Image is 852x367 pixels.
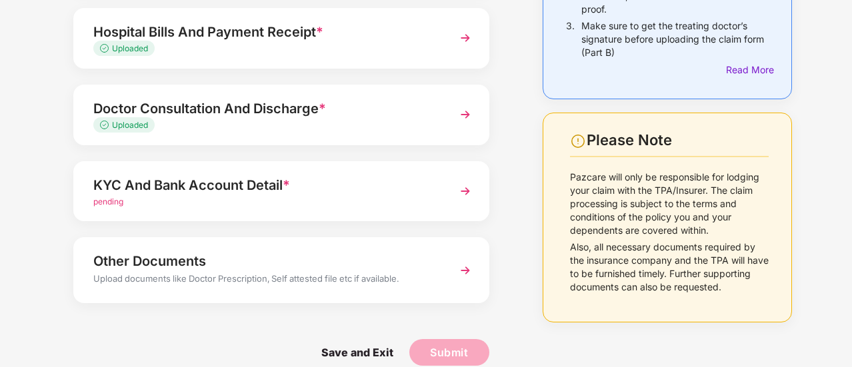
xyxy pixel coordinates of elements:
div: Please Note [587,131,769,149]
img: svg+xml;base64,PHN2ZyBpZD0iTmV4dCIgeG1sbnM9Imh0dHA6Ly93d3cudzMub3JnLzIwMDAvc3ZnIiB3aWR0aD0iMzYiIG... [453,179,477,203]
img: svg+xml;base64,PHN2ZyBpZD0iTmV4dCIgeG1sbnM9Imh0dHA6Ly93d3cudzMub3JnLzIwMDAvc3ZnIiB3aWR0aD0iMzYiIG... [453,26,477,50]
div: Other Documents [93,250,438,272]
div: Read More [726,63,769,77]
img: svg+xml;base64,PHN2ZyBpZD0iTmV4dCIgeG1sbnM9Imh0dHA6Ly93d3cudzMub3JnLzIwMDAvc3ZnIiB3aWR0aD0iMzYiIG... [453,103,477,127]
span: Uploaded [112,120,148,130]
button: Submit [409,339,489,366]
div: KYC And Bank Account Detail [93,175,438,196]
p: Also, all necessary documents required by the insurance company and the TPA will have to be furni... [570,240,769,294]
p: Pazcare will only be responsible for lodging your claim with the TPA/Insurer. The claim processin... [570,171,769,237]
img: svg+xml;base64,PHN2ZyB4bWxucz0iaHR0cDovL3d3dy53My5vcmcvMjAwMC9zdmciIHdpZHRoPSIxMy4zMzMiIGhlaWdodD... [100,44,112,53]
span: Uploaded [112,43,148,53]
p: Make sure to get the treating doctor’s signature before uploading the claim form (Part B) [581,19,769,59]
span: pending [93,196,123,206]
p: 3. [566,19,575,59]
div: Doctor Consultation And Discharge [93,98,438,119]
img: svg+xml;base64,PHN2ZyBpZD0iTmV4dCIgeG1sbnM9Imh0dHA6Ly93d3cudzMub3JnLzIwMDAvc3ZnIiB3aWR0aD0iMzYiIG... [453,258,477,282]
img: svg+xml;base64,PHN2ZyB4bWxucz0iaHR0cDovL3d3dy53My5vcmcvMjAwMC9zdmciIHdpZHRoPSIxMy4zMzMiIGhlaWdodD... [100,121,112,129]
div: Hospital Bills And Payment Receipt [93,21,438,43]
div: Upload documents like Doctor Prescription, Self attested file etc if available. [93,272,438,289]
span: Save and Exit [308,339,407,366]
img: svg+xml;base64,PHN2ZyBpZD0iV2FybmluZ18tXzI0eDI0IiBkYXRhLW5hbWU9Ildhcm5pbmcgLSAyNHgyNCIgeG1sbnM9Im... [570,133,586,149]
